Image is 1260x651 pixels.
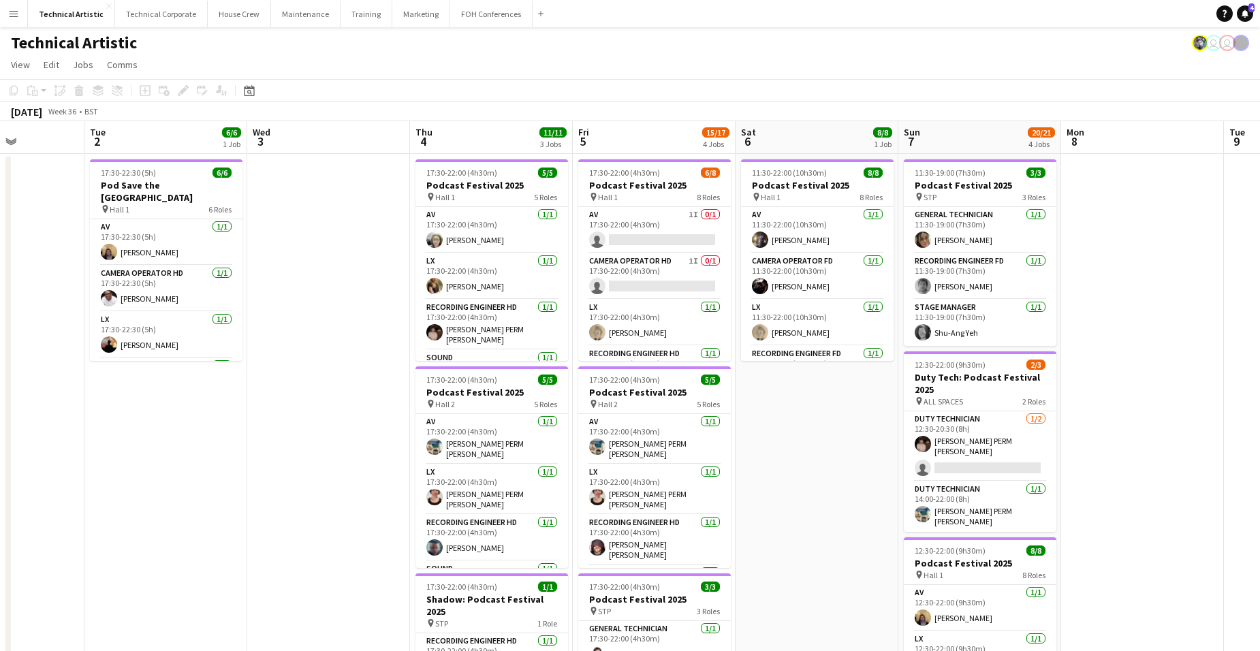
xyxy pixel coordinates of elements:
span: 6 Roles [208,204,232,215]
a: Comms [101,56,143,74]
div: 1 Job [223,139,240,149]
span: Hall 1 [435,192,455,202]
app-card-role: Recording Engineer HD1/117:30-22:00 (4h30m)[PERSON_NAME] [PERSON_NAME] [578,515,731,565]
app-card-role: Sound1/1 [415,561,568,607]
h3: Podcast Festival 2025 [578,179,731,191]
h3: Podcast Festival 2025 [904,557,1056,569]
span: 8 Roles [697,192,720,202]
app-card-role: Camera Operator HD1/117:30-22:30 (5h)[PERSON_NAME] [90,266,242,312]
h3: Podcast Festival 2025 [415,386,568,398]
app-job-card: 11:30-22:00 (10h30m)8/8Podcast Festival 2025 Hall 18 RolesAV1/111:30-22:00 (10h30m)[PERSON_NAME]C... [741,159,894,361]
span: Tue [1229,126,1245,138]
span: 17:30-22:30 (5h) [101,168,156,178]
span: Edit [44,59,59,71]
span: Hall 1 [598,192,618,202]
span: 5/5 [538,375,557,385]
app-job-card: 17:30-22:00 (4h30m)6/8Podcast Festival 2025 Hall 18 RolesAV1I0/117:30-22:00 (4h30m) Camera Operat... [578,159,731,361]
span: Thu [415,126,432,138]
button: Technical Corporate [115,1,208,27]
app-user-avatar: Krisztian PERM Vass [1192,35,1208,51]
span: 17:30-22:00 (4h30m) [426,582,497,592]
app-card-role: AV1/117:30-22:00 (4h30m)[PERSON_NAME] PERM [PERSON_NAME] [415,414,568,464]
app-card-role: Recording Engineer HD1/1 [90,358,242,409]
app-card-role: LX1/117:30-22:00 (4h30m)[PERSON_NAME] PERM [PERSON_NAME] [578,464,731,515]
app-card-role: AV1I0/117:30-22:00 (4h30m) [578,207,731,253]
app-job-card: 12:30-22:00 (9h30m)2/3Duty Tech: Podcast Festival 2025 ALL SPACES2 RolesDuty Technician1/212:30-2... [904,351,1056,532]
span: 8/8 [1026,545,1045,556]
span: Fri [578,126,589,138]
a: Jobs [67,56,99,74]
app-card-role: Duty Technician1/212:30-20:30 (8h)[PERSON_NAME] PERM [PERSON_NAME] [904,411,1056,481]
span: 8 [1065,133,1084,149]
app-card-role: LX1/117:30-22:00 (4h30m)[PERSON_NAME] PERM [PERSON_NAME] [415,464,568,515]
span: View [11,59,30,71]
h1: Technical Artistic [11,33,137,53]
h3: Podcast Festival 2025 [904,179,1056,191]
div: [DATE] [11,105,42,118]
app-card-role: Camera Operator FD1/111:30-22:00 (10h30m)[PERSON_NAME] [741,253,894,300]
div: 4 Jobs [703,139,729,149]
h3: Podcast Festival 2025 [741,179,894,191]
span: Hall 1 [761,192,781,202]
span: 11/11 [539,127,567,138]
span: Hall 2 [598,399,618,409]
app-job-card: 17:30-22:00 (4h30m)5/5Podcast Festival 2025 Hall 15 RolesAV1/117:30-22:00 (4h30m)[PERSON_NAME]LX1... [415,159,568,361]
span: STP [435,618,448,629]
a: Edit [38,56,65,74]
span: 3 [251,133,270,149]
span: 5/5 [538,168,557,178]
button: Maintenance [271,1,341,27]
app-card-role: Recording Engineer HD1/117:30-22:00 (4h30m)[PERSON_NAME] PERM [PERSON_NAME] [415,300,568,350]
span: 6/6 [222,127,241,138]
app-card-role: Stage Manager1/111:30-19:00 (7h30m)Shu-Ang Yeh [904,300,1056,346]
h3: Shadow: Podcast Festival 2025 [415,593,568,618]
span: 17:30-22:00 (4h30m) [589,582,660,592]
span: 5/5 [701,375,720,385]
app-job-card: 17:30-22:00 (4h30m)5/5Podcast Festival 2025 Hall 25 RolesAV1/117:30-22:00 (4h30m)[PERSON_NAME] PE... [415,366,568,568]
h3: Podcast Festival 2025 [578,593,731,605]
h3: Podcast Festival 2025 [415,179,568,191]
span: 6/6 [212,168,232,178]
span: 3/3 [701,582,720,592]
span: 2 Roles [1022,396,1045,407]
span: 6/8 [701,168,720,178]
span: 8/8 [873,127,892,138]
span: 11:30-19:00 (7h30m) [915,168,986,178]
div: BST [84,106,98,116]
app-card-role: AV1/111:30-22:00 (10h30m)[PERSON_NAME] [741,207,894,253]
app-card-role: Duty Technician1/114:00-22:00 (8h)[PERSON_NAME] PERM [PERSON_NAME] [904,481,1056,532]
a: View [5,56,35,74]
app-job-card: 11:30-19:00 (7h30m)3/3Podcast Festival 2025 STP3 RolesGeneral Technician1/111:30-19:00 (7h30m)[PE... [904,159,1056,346]
app-user-avatar: Gabrielle Barr [1233,35,1249,51]
app-card-role: Recording Engineer FD1/111:30-22:00 (10h30m) [741,346,894,392]
span: Wed [253,126,270,138]
span: Week 36 [45,106,79,116]
app-card-role: Sound1/1 [578,565,731,612]
span: 7 [902,133,920,149]
span: 2 [88,133,106,149]
app-card-role: LX1/117:30-22:00 (4h30m)[PERSON_NAME] [415,253,568,300]
span: 3 Roles [697,606,720,616]
span: 6 [739,133,756,149]
h3: Duty Tech: Podcast Festival 2025 [904,371,1056,396]
span: 17:30-22:00 (4h30m) [426,375,497,385]
span: 9 [1227,133,1245,149]
button: Marketing [392,1,450,27]
span: 5 Roles [534,399,557,409]
button: FOH Conferences [450,1,533,27]
span: 17:30-22:00 (4h30m) [589,375,660,385]
span: 8 Roles [1022,570,1045,580]
span: 1/1 [538,582,557,592]
app-job-card: 17:30-22:00 (4h30m)5/5Podcast Festival 2025 Hall 25 RolesAV1/117:30-22:00 (4h30m)[PERSON_NAME] PE... [578,366,731,568]
app-card-role: LX1/117:30-22:00 (4h30m)[PERSON_NAME] [578,300,731,346]
app-card-role: Recording Engineer HD1/117:30-22:00 (4h30m)[PERSON_NAME] [415,515,568,561]
span: STP [924,192,936,202]
span: 8/8 [864,168,883,178]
